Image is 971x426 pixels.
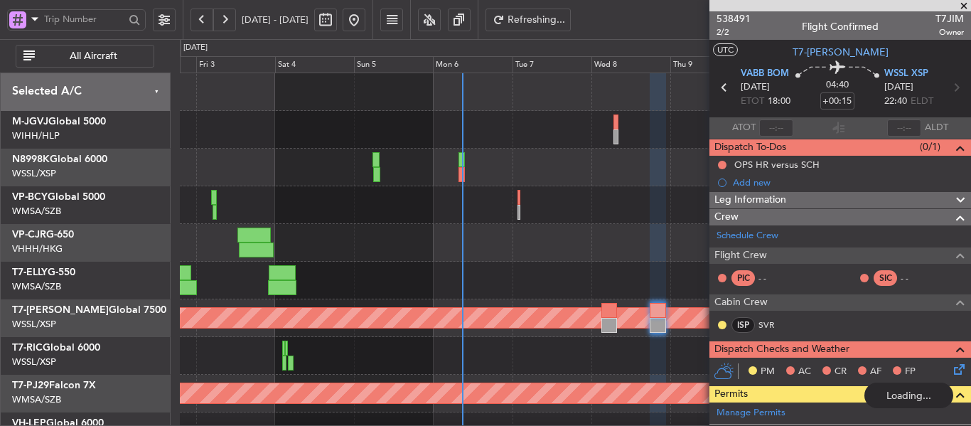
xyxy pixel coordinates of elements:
[12,280,61,293] a: WMSA/SZB
[835,365,847,379] span: CR
[670,56,749,73] div: Thu 9
[12,230,46,240] span: VP-CJR
[733,176,964,188] div: Add new
[874,270,897,286] div: SIC
[12,117,48,127] span: M-JGVJ
[485,9,571,31] button: Refreshing...
[12,343,43,353] span: T7-RIC
[759,119,793,137] input: --:--
[935,11,964,26] span: T7JIM
[714,209,739,225] span: Crew
[870,365,881,379] span: AF
[12,192,48,202] span: VP-BCY
[12,305,166,315] a: T7-[PERSON_NAME]Global 7500
[714,247,767,264] span: Flight Crew
[717,406,785,420] a: Manage Permits
[242,14,309,26] span: [DATE] - [DATE]
[508,15,566,25] span: Refreshing...
[802,19,879,34] div: Flight Confirmed
[12,117,106,127] a: M-JGVJGlobal 5000
[717,26,751,38] span: 2/2
[731,270,755,286] div: PIC
[12,305,109,315] span: T7-[PERSON_NAME]
[761,365,775,379] span: PM
[732,121,756,135] span: ATOT
[12,393,61,406] a: WMSA/SZB
[793,45,889,60] span: T7-[PERSON_NAME]
[884,80,913,95] span: [DATE]
[12,380,49,390] span: T7-PJ29
[183,42,208,54] div: [DATE]
[920,139,940,154] span: (0/1)
[935,26,964,38] span: Owner
[768,95,790,109] span: 18:00
[901,272,933,284] div: - -
[354,56,433,73] div: Sun 5
[911,95,933,109] span: ELDT
[731,317,755,333] div: ISP
[12,167,56,180] a: WSSL/XSP
[714,192,786,208] span: Leg Information
[717,229,778,243] a: Schedule Crew
[12,267,48,277] span: T7-ELLY
[717,11,751,26] span: 538491
[12,192,105,202] a: VP-BCYGlobal 5000
[12,243,63,255] a: VHHH/HKG
[275,56,354,73] div: Sat 4
[925,121,948,135] span: ALDT
[433,56,512,73] div: Mon 6
[12,129,60,142] a: WIHH/HLP
[44,9,124,30] input: Trip Number
[734,159,820,171] div: OPS HR versus SCH
[12,356,56,368] a: WSSL/XSP
[714,139,786,156] span: Dispatch To-Dos
[513,56,591,73] div: Tue 7
[864,383,953,408] div: Loading...
[12,267,75,277] a: T7-ELLYG-550
[826,78,849,92] span: 04:40
[12,205,61,218] a: WMSA/SZB
[758,272,790,284] div: - -
[798,365,811,379] span: AC
[714,294,768,311] span: Cabin Crew
[884,95,907,109] span: 22:40
[714,341,849,358] span: Dispatch Checks and Weather
[741,67,789,81] span: VABB BOM
[38,51,149,61] span: All Aircraft
[12,154,50,164] span: N8998K
[16,45,154,68] button: All Aircraft
[591,56,670,73] div: Wed 8
[12,230,74,240] a: VP-CJRG-650
[741,95,764,109] span: ETOT
[12,154,107,164] a: N8998KGlobal 6000
[12,380,96,390] a: T7-PJ29Falcon 7X
[884,67,928,81] span: WSSL XSP
[196,56,275,73] div: Fri 3
[741,80,770,95] span: [DATE]
[905,365,916,379] span: FP
[12,318,56,331] a: WSSL/XSP
[713,43,738,56] button: UTC
[714,386,748,403] span: Permits
[12,343,100,353] a: T7-RICGlobal 6000
[758,319,790,331] a: SVR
